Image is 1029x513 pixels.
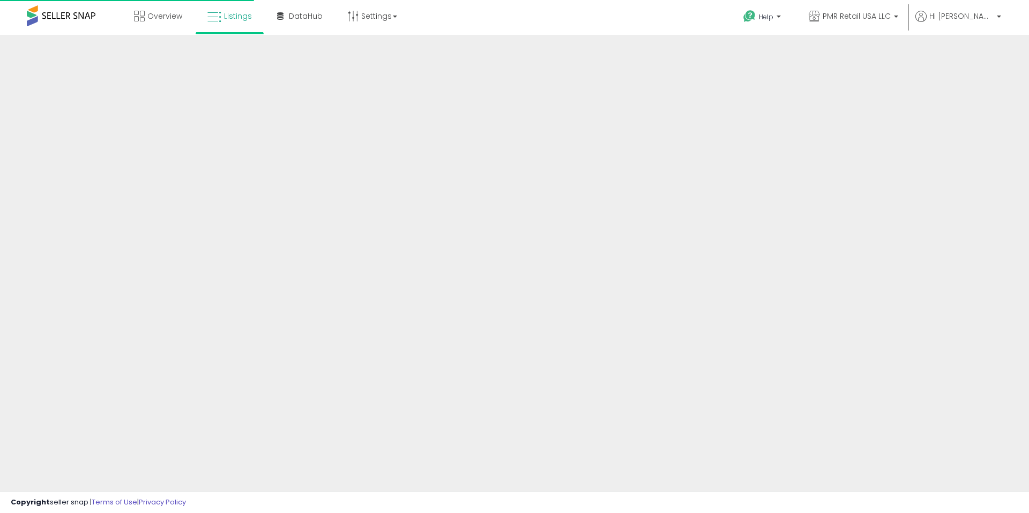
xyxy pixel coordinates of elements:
a: Hi [PERSON_NAME] [915,11,1001,35]
a: Help [735,2,792,35]
span: Hi [PERSON_NAME] [929,11,994,21]
span: Listings [224,11,252,21]
span: Help [759,12,773,21]
span: DataHub [289,11,323,21]
i: Get Help [743,10,756,23]
span: Overview [147,11,182,21]
span: PMR Retail USA LLC [823,11,891,21]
